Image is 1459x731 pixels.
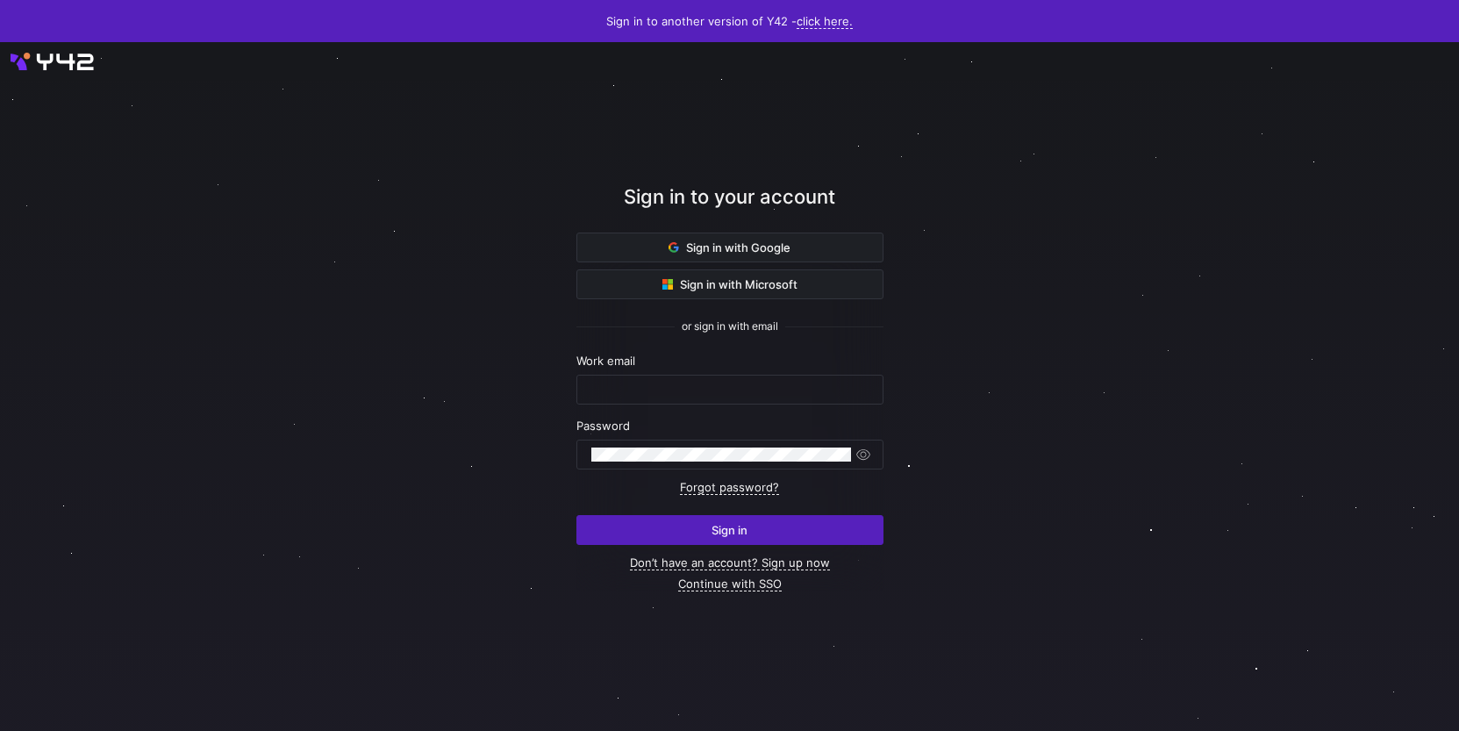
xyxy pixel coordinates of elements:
[576,269,883,299] button: Sign in with Microsoft
[669,240,790,254] span: Sign in with Google
[797,14,853,29] a: click here.
[682,320,778,333] span: or sign in with email
[576,233,883,262] button: Sign in with Google
[576,183,883,233] div: Sign in to your account
[662,277,797,291] span: Sign in with Microsoft
[576,419,630,433] span: Password
[712,523,747,537] span: Sign in
[630,555,830,570] a: Don’t have an account? Sign up now
[576,515,883,545] button: Sign in
[680,480,779,495] a: Forgot password?
[678,577,782,591] a: Continue with SSO
[576,354,635,368] span: Work email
